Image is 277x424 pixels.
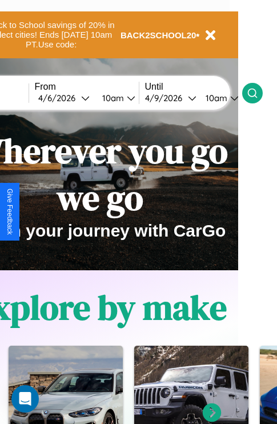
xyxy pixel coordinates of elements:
button: 10am [93,92,139,104]
div: 4 / 6 / 2026 [38,93,81,103]
div: 10am [97,93,127,103]
label: Until [145,82,242,92]
div: 4 / 9 / 2026 [145,93,188,103]
button: 4/6/2026 [35,92,93,104]
div: Open Intercom Messenger [11,385,39,413]
b: BACK2SCHOOL20 [121,30,196,40]
label: From [35,82,139,92]
div: 10am [200,93,230,103]
button: 10am [196,92,242,104]
div: Give Feedback [6,189,14,235]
